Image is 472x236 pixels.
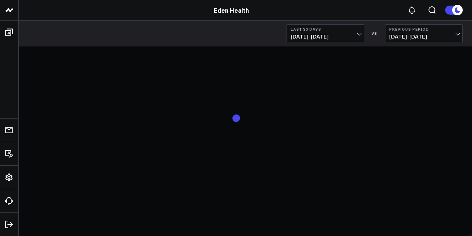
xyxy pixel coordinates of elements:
a: Eden Health [214,6,249,14]
span: [DATE] - [DATE] [291,34,360,40]
b: Previous Period [389,27,459,31]
b: Last 30 Days [291,27,360,31]
button: Last 30 Days[DATE]-[DATE] [287,24,364,42]
span: [DATE] - [DATE] [389,34,459,40]
button: Previous Period[DATE]-[DATE] [385,24,463,42]
div: VS [368,31,381,36]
